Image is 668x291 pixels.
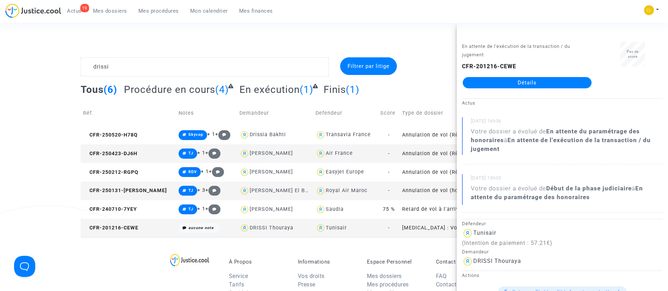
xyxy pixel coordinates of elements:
[239,84,300,95] span: En exécution
[239,8,273,14] span: Mes finances
[5,4,61,18] img: jc-logo.svg
[471,118,663,127] small: [DATE] 16h36
[400,163,476,182] td: Annulation de vol (Règlement CE n°261/2004)
[400,200,476,219] td: Retard de vol à l'arrivée (Règlement CE n°261/2004)
[205,187,220,193] span: +
[348,63,389,69] span: Filtrer par litige
[205,206,220,212] span: +
[229,259,287,265] p: À Propos
[388,225,390,231] span: -
[367,281,409,288] a: Mes procédures
[462,249,489,254] small: Demandeur
[462,240,552,246] span: (Intention de paiement : 57.21€)
[185,6,233,16] a: Mon calendrier
[197,150,205,156] span: + 1
[237,101,313,126] td: Demandeur
[298,281,316,288] a: Presse
[229,281,244,288] a: Tarifs
[298,273,325,279] a: Vos droits
[473,258,521,264] div: DRISSI Thouraya
[201,169,209,175] span: + 1
[473,229,496,236] div: Tunisair
[205,150,220,156] span: +
[388,151,390,157] span: -
[250,150,293,156] div: [PERSON_NAME]
[462,256,473,267] img: icon-user.svg
[316,148,326,159] img: icon-user.svg
[316,167,326,177] img: icon-user.svg
[388,188,390,194] span: -
[250,206,293,212] div: [PERSON_NAME]
[197,206,205,212] span: + 1
[367,259,425,265] p: Espace Personnel
[400,144,476,163] td: Annulation de vol (Règlement CE n°261/2004)
[316,186,326,196] img: icon-user.svg
[87,6,133,16] a: Mes dossiers
[471,137,651,152] b: En attente de l'exécution de la transaction / du jugement
[346,84,360,95] span: (1)
[324,84,346,95] span: Finis
[462,63,516,70] b: CFR-201216-CEWE
[462,100,475,106] small: Actus
[463,77,592,88] a: Détails
[388,169,390,175] span: -
[61,6,87,16] a: 19Actus
[215,131,230,137] span: +
[400,126,476,144] td: Annulation de vol (Règlement CE n°261/2004)
[83,132,138,138] span: CFR-250520-H78Q
[383,206,395,212] span: 75 %
[83,206,137,212] span: CFR-240710-7YEY
[197,187,205,193] span: + 3
[215,84,229,95] span: (4)
[316,223,326,233] img: icon-user.svg
[133,6,185,16] a: Mes procédures
[400,182,476,200] td: Annulation de vol (hors UE - Convention de [GEOGRAPHIC_DATA])
[83,225,138,231] span: CFR-201216-CEWE
[462,228,473,239] img: icon-user.svg
[14,256,35,277] iframe: Help Scout Beacon - Open
[209,169,224,175] span: +
[124,84,215,95] span: Procédure en cours
[190,8,228,14] span: Mon calendrier
[316,204,326,215] img: icon-user.svg
[67,8,82,14] span: Actus
[462,221,486,226] small: Défendeur
[250,225,293,231] div: DRISSI Thouraya
[298,259,356,265] p: Informations
[188,188,193,193] span: TJ
[462,44,570,57] small: En attente de l'exécution de la transaction / du jugement
[239,148,250,159] img: icon-user.svg
[207,131,215,137] span: + 1
[471,127,663,153] div: Votre dossier a évolué de à
[436,259,494,265] p: Contact
[436,273,447,279] a: FAQ
[81,101,176,126] td: Réf.
[471,184,663,202] div: Votre dossier a évolué de à
[104,84,117,95] span: (6)
[326,188,368,194] div: Royal Air Maroc
[188,170,197,174] span: RDV
[188,226,214,230] i: aucune note
[316,130,326,140] img: icon-user.svg
[313,101,378,126] td: Defendeur
[400,219,476,238] td: [MEDICAL_DATA] : Vol aller-retour annulé
[326,132,371,138] div: Transavia France
[80,4,89,12] div: 19
[93,8,127,14] span: Mes dossiers
[546,185,632,192] b: Début de la phase judiciaire
[188,132,203,137] span: Skycop
[138,8,179,14] span: Mes procédures
[436,281,457,288] a: Contact
[326,150,353,156] div: Air France
[250,188,324,194] div: [PERSON_NAME] El Bouzaidi
[83,188,167,194] span: CFR-250131-[PERSON_NAME]
[400,101,476,126] td: Type de dossier
[239,130,250,140] img: icon-user.svg
[188,151,193,156] span: TJ
[326,169,364,175] div: Easyjet Europe
[233,6,279,16] a: Mes finances
[176,101,237,126] td: Notes
[471,128,640,144] b: En attente du paramétrage des honoraires
[627,50,639,58] span: Pas de score
[250,169,293,175] div: [PERSON_NAME]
